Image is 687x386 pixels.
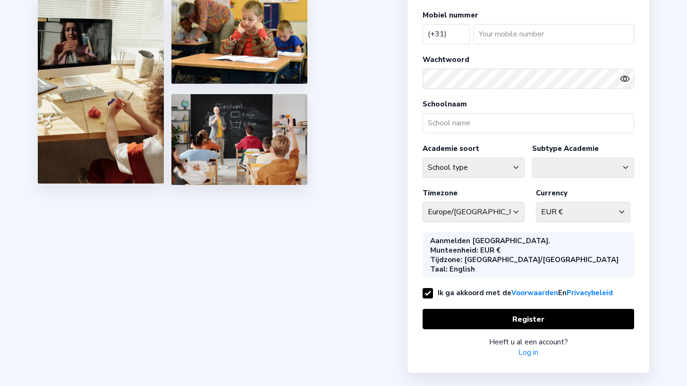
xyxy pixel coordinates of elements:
b: Munteenheid [430,246,476,255]
div: : English [430,264,475,274]
div: Heeft u al een account? [423,337,634,347]
ion-icon: eye outline [620,74,630,84]
label: Subtype Academie [532,144,599,153]
a: Log in [518,347,538,358]
label: Academie soort [423,144,479,153]
div: : EUR € [430,246,500,255]
div: Aanmelden [GEOGRAPHIC_DATA]. [430,236,550,246]
label: Timezone [423,188,458,198]
b: Taal [430,264,446,274]
a: Privacybeleid [567,287,613,299]
input: Your mobile number [474,24,634,44]
label: Mobiel nummer [423,10,478,20]
label: Wachtwoord [423,55,469,64]
button: Register [423,309,634,329]
a: Voorwaarden [511,287,558,299]
label: Ik ga akkoord met de En [423,288,613,298]
label: Currency [536,188,568,198]
input: School name [423,113,634,133]
b: Tijdzone [430,255,460,264]
label: Schoolnaam [423,99,467,109]
button: eye outlineeye off outline [620,74,634,84]
img: 5.png [171,94,307,185]
div: : [GEOGRAPHIC_DATA]/[GEOGRAPHIC_DATA] [430,255,619,264]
